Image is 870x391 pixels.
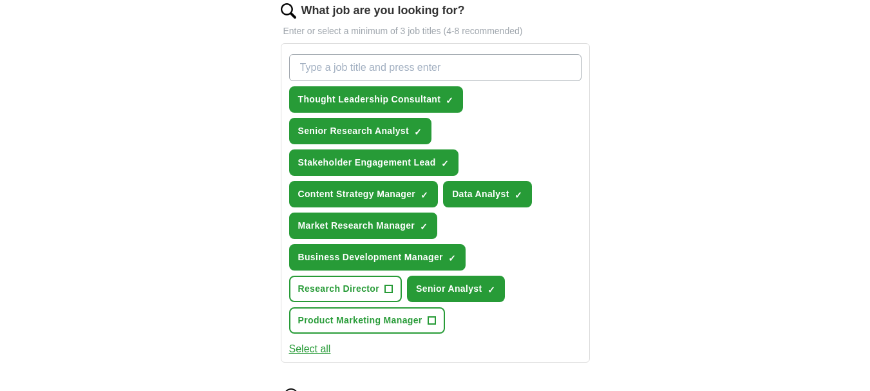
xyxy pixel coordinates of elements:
[301,2,465,19] label: What job are you looking for?
[420,222,428,232] span: ✓
[289,341,331,357] button: Select all
[298,93,441,106] span: Thought Leadership Consultant
[289,181,439,207] button: Content Strategy Manager✓
[421,190,428,200] span: ✓
[298,219,415,233] span: Market Research Manager
[289,307,445,334] button: Product Marketing Manager
[298,251,443,264] span: Business Development Manager
[446,95,453,106] span: ✓
[298,124,410,138] span: Senior Research Analyst
[289,54,582,81] input: Type a job title and press enter
[298,156,436,169] span: Stakeholder Engagement Lead
[407,276,504,302] button: Senior Analyst✓
[289,118,432,144] button: Senior Research Analyst✓
[289,86,464,113] button: Thought Leadership Consultant✓
[452,187,509,201] span: Data Analyst
[441,158,449,169] span: ✓
[281,3,296,19] img: search.png
[298,187,416,201] span: Content Strategy Manager
[448,253,456,263] span: ✓
[298,282,380,296] span: Research Director
[515,190,522,200] span: ✓
[289,149,459,176] button: Stakeholder Engagement Lead✓
[289,213,438,239] button: Market Research Manager✓
[281,24,590,38] p: Enter or select a minimum of 3 job titles (4-8 recommended)
[298,314,422,327] span: Product Marketing Manager
[289,244,466,271] button: Business Development Manager✓
[487,285,495,295] span: ✓
[289,276,402,302] button: Research Director
[416,282,482,296] span: Senior Analyst
[414,127,422,137] span: ✓
[443,181,532,207] button: Data Analyst✓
